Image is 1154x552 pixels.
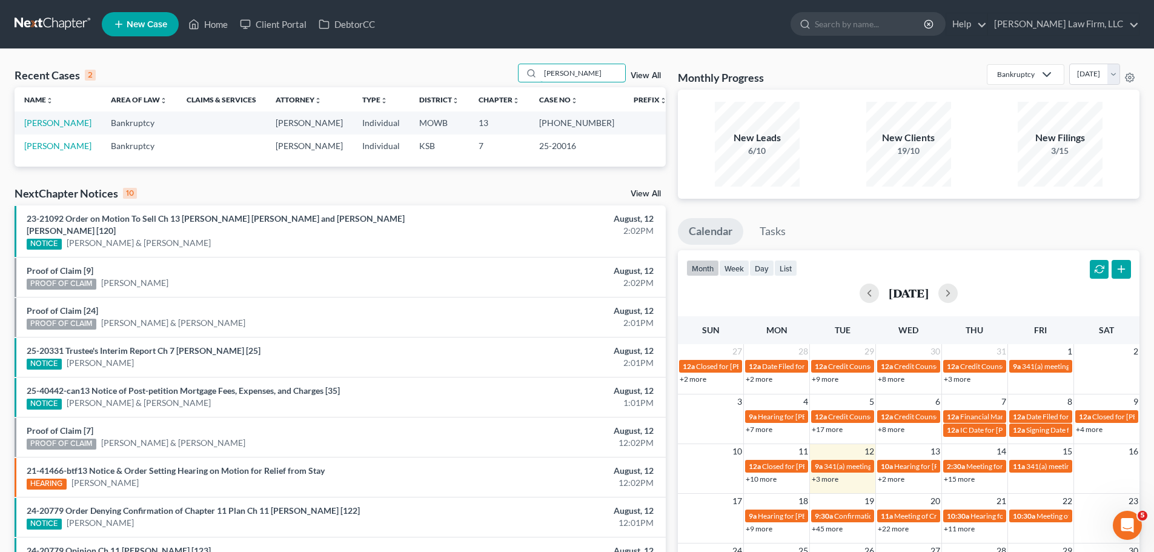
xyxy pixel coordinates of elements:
a: +11 more [944,524,975,533]
span: 31 [995,344,1007,359]
div: 10 [123,188,137,199]
span: 6 [934,394,941,409]
div: New Leads [715,131,800,145]
td: [PERSON_NAME] [266,135,353,157]
span: 10:30a [947,511,969,520]
span: 10:30a [1013,511,1035,520]
span: New Case [127,20,167,29]
span: 12a [1079,412,1091,421]
span: 341(a) meeting for [PERSON_NAME] [1022,362,1139,371]
div: NOTICE [27,399,62,410]
a: 21-41466-btf13 Notice & Order Setting Hearing on Motion for Relief from Stay [27,465,325,476]
a: 25-40442-can13 Notice of Post-petition Mortgage Fees, Expenses, and Charges [35] [27,385,340,396]
div: 2:02PM [453,225,654,237]
a: +9 more [812,374,838,384]
span: 21 [995,494,1007,508]
div: August, 12 [453,385,654,397]
a: +4 more [1076,425,1103,434]
a: +7 more [746,425,772,434]
span: 16 [1127,444,1139,459]
a: Districtunfold_more [419,95,459,104]
td: [PERSON_NAME] [266,111,353,134]
span: Tue [835,325,851,335]
a: +15 more [944,474,975,484]
a: Client Portal [234,13,313,35]
button: day [749,260,774,276]
span: Date Filed for [PERSON_NAME] [1026,412,1127,421]
a: +3 more [944,374,970,384]
span: 10a [881,462,893,471]
div: August, 12 [453,425,654,437]
span: Hearing for Priority Logistics Inc. [970,511,1074,520]
td: Individual [353,135,410,157]
div: 2:02PM [453,277,654,289]
i: unfold_more [380,97,388,104]
td: [PHONE_NUMBER] [529,111,624,134]
td: KSB [410,135,469,157]
div: 3/15 [1018,145,1103,157]
span: 7 [1000,394,1007,409]
td: Bankruptcy [101,135,177,157]
a: Nameunfold_more [24,95,53,104]
span: Meeting of Creditors for [PERSON_NAME] [894,511,1029,520]
i: unfold_more [571,97,578,104]
a: [PERSON_NAME] & [PERSON_NAME] [67,397,211,409]
a: +45 more [812,524,843,533]
a: +22 more [878,524,909,533]
span: 11 [797,444,809,459]
a: +2 more [680,374,706,384]
div: August, 12 [453,505,654,517]
span: 9a [815,462,823,471]
i: unfold_more [512,97,520,104]
button: list [774,260,797,276]
a: Proof of Claim [9] [27,265,93,276]
div: Recent Cases [15,68,96,82]
div: NOTICE [27,519,62,530]
span: 2 [1132,344,1139,359]
a: 23-21092 Order on Motion To Sell Ch 13 [PERSON_NAME] [PERSON_NAME] and [PERSON_NAME] [PERSON_NAME... [27,213,405,236]
div: 2 [85,70,96,81]
span: IC Date for [PERSON_NAME] [960,425,1053,434]
span: 15 [1061,444,1073,459]
th: Claims & Services [177,87,266,111]
a: [PERSON_NAME] [24,141,91,151]
span: 11a [881,511,893,520]
iframe: Intercom live chat [1113,511,1142,540]
div: 2:01PM [453,357,654,369]
td: Individual [353,111,410,134]
span: 12 [863,444,875,459]
span: Signing Date for [PERSON_NAME] [1026,425,1135,434]
span: 30 [929,344,941,359]
span: 12a [881,412,893,421]
a: Help [946,13,987,35]
div: New Filings [1018,131,1103,145]
span: Meeting for [PERSON_NAME] [966,462,1061,471]
a: [PERSON_NAME] [67,517,134,529]
span: 13 [929,444,941,459]
span: Credit Counseling for [PERSON_NAME] [894,412,1020,421]
a: +2 more [746,374,772,384]
a: Home [182,13,234,35]
div: 2:01PM [453,317,654,329]
a: Prefixunfold_more [634,95,667,104]
a: Calendar [678,218,743,245]
span: Credit Counseling for [PERSON_NAME] [828,362,954,371]
span: Mon [766,325,788,335]
a: View All [631,190,661,198]
a: 25-20331 Trustee's Interim Report Ch 7 [PERSON_NAME] [25] [27,345,260,356]
a: Tasks [749,218,797,245]
a: [PERSON_NAME] & [PERSON_NAME] [101,317,245,329]
div: NOTICE [27,359,62,370]
span: Hearing for [PERSON_NAME] [894,462,989,471]
span: 2:30a [947,462,965,471]
span: 341(a) meeting for [PERSON_NAME] [824,462,941,471]
i: unfold_more [314,97,322,104]
div: PROOF OF CLAIM [27,319,96,330]
div: 19/10 [866,145,951,157]
a: [PERSON_NAME] & [PERSON_NAME] [67,237,211,249]
span: 12a [1013,412,1025,421]
span: Credit Counseling for [PERSON_NAME] [960,362,1086,371]
span: Hearing for [PERSON_NAME] [758,511,852,520]
div: August, 12 [453,305,654,317]
span: 12a [947,412,959,421]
